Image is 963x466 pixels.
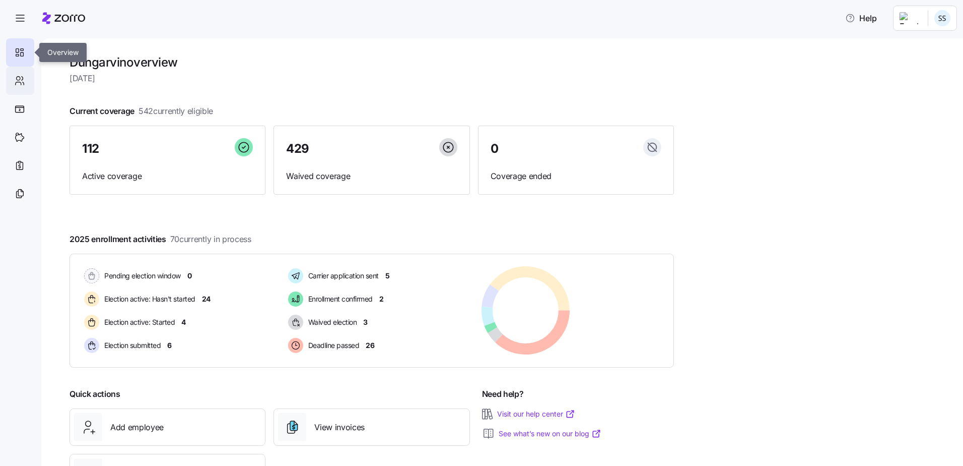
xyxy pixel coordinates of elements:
[139,105,213,118] span: 542 currently eligible
[497,409,575,419] a: Visit our help center
[491,170,661,183] span: Coverage ended
[305,317,357,327] span: Waived election
[70,105,213,118] span: Current coverage
[101,340,161,351] span: Election submitted
[305,294,373,304] span: Enrollment confirmed
[379,294,384,304] span: 2
[366,340,374,351] span: 26
[202,294,211,304] span: 24
[167,340,172,351] span: 6
[82,143,99,155] span: 112
[181,317,186,327] span: 4
[286,170,457,183] span: Waived coverage
[110,421,164,434] span: Add employee
[187,271,192,281] span: 0
[305,271,379,281] span: Carrier application sent
[900,12,920,24] img: Employer logo
[70,233,251,246] span: 2025 enrollment activities
[286,143,309,155] span: 429
[101,317,175,327] span: Election active: Started
[70,388,120,400] span: Quick actions
[101,271,181,281] span: Pending election window
[70,72,674,85] span: [DATE]
[845,12,877,24] span: Help
[491,143,499,155] span: 0
[314,421,365,434] span: View invoices
[170,233,251,246] span: 70 currently in process
[363,317,368,327] span: 3
[482,388,524,400] span: Need help?
[70,54,674,70] h1: Dungarvin overview
[101,294,195,304] span: Election active: Hasn't started
[499,429,601,439] a: See what’s new on our blog
[837,8,885,28] button: Help
[385,271,390,281] span: 5
[305,340,360,351] span: Deadline passed
[82,170,253,183] span: Active coverage
[934,10,950,26] img: b3a65cbeab486ed89755b86cd886e362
